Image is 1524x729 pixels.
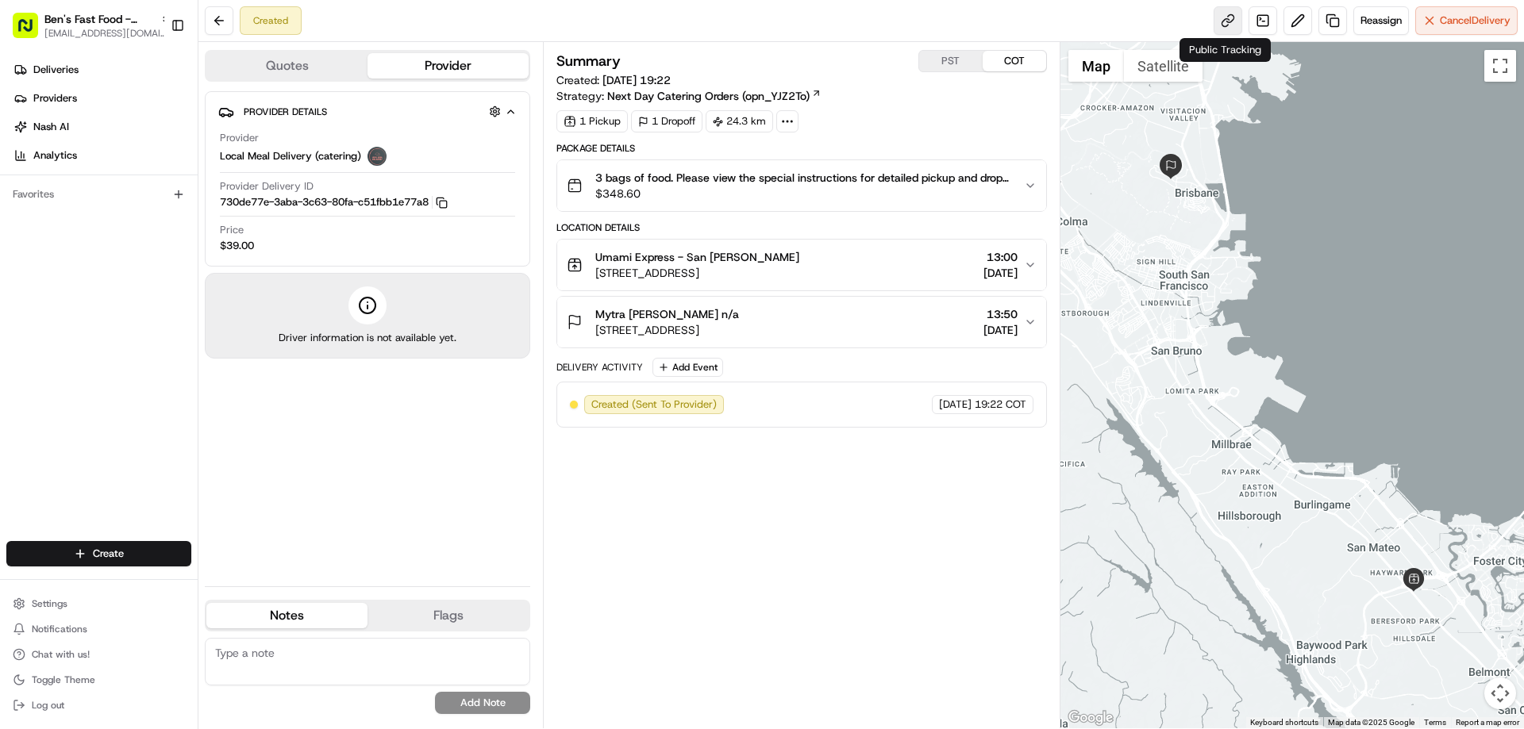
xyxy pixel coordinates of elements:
span: Log out [32,699,64,712]
a: Terms [1424,718,1446,727]
a: Next Day Catering Orders (opn_YJZ2To) [607,88,822,104]
button: Notes [206,603,368,628]
img: Nash [16,16,48,48]
button: Add Event [652,358,723,377]
a: Deliveries [6,57,198,82]
span: [DATE] 19:22 [602,73,671,87]
span: Reassign [1360,13,1402,28]
a: Open this area in Google Maps (opens a new window) [1064,708,1117,728]
span: Driver information is not available yet. [279,331,456,345]
span: [PERSON_NAME] [49,289,129,301]
span: Mytra [PERSON_NAME] n/a [595,306,739,322]
img: 5e9a9d7314ff4150bce227a61376b483.jpg [33,152,62,180]
img: Google [1064,708,1117,728]
span: • [133,246,139,259]
span: [STREET_ADDRESS] [595,322,739,338]
button: Keyboard shortcuts [1250,717,1318,728]
span: [DATE] [983,322,1018,338]
span: Knowledge Base [32,355,121,370]
a: Nash AI [6,114,198,140]
span: Chat with us! [32,648,90,661]
input: Clear [41,102,262,119]
span: Umami Express - San [PERSON_NAME] [595,249,799,265]
span: Created (Sent To Provider) [591,397,717,412]
span: 12 ago [142,246,175,259]
span: 3 bags of food. Please view the special instructions for detailed pickup and drop-off information. [595,170,1010,186]
h3: Summary [556,54,621,68]
button: Quotes [206,53,368,79]
button: Toggle fullscreen view [1484,50,1516,82]
button: Create [6,541,191,566]
div: Start new chat [71,152,260,167]
div: Strategy: [556,88,822,104]
span: Ben's Fast Food - [GEOGRAPHIC_DATA] [44,11,154,27]
img: Operations Team [16,231,41,256]
button: Chat with us! [6,643,191,666]
button: Umami Express - San [PERSON_NAME][STREET_ADDRESS]13:00[DATE] [557,240,1045,290]
span: Provider Delivery ID [220,179,314,194]
span: Created: [556,72,671,88]
button: Show satellite imagery [1124,50,1203,82]
span: Nash AI [33,120,69,134]
div: 1 Dropoff [631,110,702,132]
div: Favorites [6,182,191,207]
button: Provider Details [218,98,517,125]
span: Notifications [32,623,87,635]
div: Package Details [556,142,1046,155]
button: Map camera controls [1484,677,1516,709]
p: Welcome 👋 [16,63,289,89]
span: Cancel Delivery [1440,13,1511,28]
span: Pylon [158,393,192,405]
img: 1736555255976-a54dd68f-1ca7-489b-9aae-adbdc363a1c4 [16,152,44,180]
span: Provider [220,131,259,145]
span: $39.00 [220,239,254,253]
div: 💻 [134,356,147,369]
a: 💻API Documentation [128,348,261,377]
button: CancelDelivery [1415,6,1518,35]
button: Show street map [1068,50,1124,82]
img: lmd_logo.png [368,147,387,166]
button: Reassign [1353,6,1409,35]
span: API Documentation [150,355,255,370]
button: Start new chat [270,156,289,175]
span: $348.60 [595,186,1010,201]
span: Analytics [33,148,77,163]
span: Local Meal Delivery (catering) [220,149,361,163]
button: 3 bags of food. Please view the special instructions for detailed pickup and drop-off information... [557,160,1045,211]
button: Provider [368,53,529,79]
button: Settings [6,593,191,615]
button: COT [983,51,1046,71]
span: Provider Details [244,106,327,118]
button: Flags [368,603,529,628]
span: 19:22 COT [975,397,1026,412]
button: 730de77e-3aba-3c63-80fa-c51fbb1e77a8 [220,195,448,209]
div: Public Tracking [1180,38,1271,62]
span: Toggle Theme [32,673,95,686]
span: 13:50 [983,306,1018,322]
button: Log out [6,694,191,716]
div: We're available if you need us! [71,167,218,180]
img: Grace Nketiah [16,274,41,299]
span: Map data ©2025 Google [1328,718,1414,727]
span: Settings [32,597,67,610]
img: 1736555255976-a54dd68f-1ca7-489b-9aae-adbdc363a1c4 [32,290,44,302]
button: [EMAIL_ADDRESS][DOMAIN_NAME] [44,27,171,40]
span: 7 ago [140,289,167,301]
button: See all [246,203,289,222]
div: Location Details [556,221,1046,234]
span: Price [220,223,244,237]
span: [DATE] [983,265,1018,281]
a: 📗Knowledge Base [10,348,128,377]
div: 24.3 km [706,110,773,132]
button: Notifications [6,618,191,640]
button: PST [919,51,983,71]
span: Deliveries [33,63,79,77]
span: • [132,289,137,301]
button: Ben's Fast Food - [GEOGRAPHIC_DATA][EMAIL_ADDRESS][DOMAIN_NAME] [6,6,164,44]
span: Next Day Catering Orders (opn_YJZ2To) [607,88,810,104]
span: [DATE] [939,397,972,412]
span: Operations Team [49,246,130,259]
button: Toggle Theme [6,669,191,691]
button: Mytra [PERSON_NAME] n/a[STREET_ADDRESS]13:50[DATE] [557,297,1045,347]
